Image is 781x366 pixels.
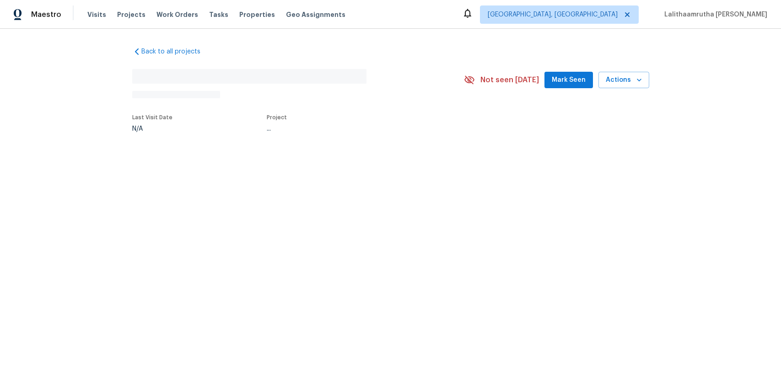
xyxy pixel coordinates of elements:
[132,115,172,120] span: Last Visit Date
[598,72,649,89] button: Actions
[267,126,442,132] div: ...
[156,10,198,19] span: Work Orders
[552,74,586,86] span: Mark Seen
[544,72,593,89] button: Mark Seen
[31,10,61,19] span: Maestro
[132,126,172,132] div: N/A
[239,10,275,19] span: Properties
[661,10,767,19] span: Lalithaamrutha [PERSON_NAME]
[488,10,618,19] span: [GEOGRAPHIC_DATA], [GEOGRAPHIC_DATA]
[267,115,287,120] span: Project
[209,11,228,18] span: Tasks
[480,75,539,85] span: Not seen [DATE]
[286,10,345,19] span: Geo Assignments
[606,74,642,86] span: Actions
[117,10,145,19] span: Projects
[87,10,106,19] span: Visits
[132,47,220,56] a: Back to all projects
